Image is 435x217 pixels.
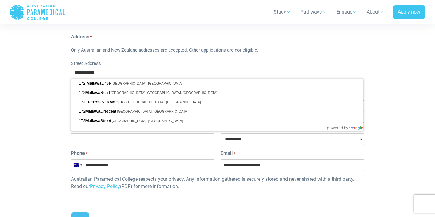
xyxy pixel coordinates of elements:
[85,90,101,95] span: Mallawa
[333,4,361,21] a: Engage
[221,150,235,157] label: Email
[86,81,101,85] span: Mallawa
[111,91,217,94] span: [GEOGRAPHIC_DATA] [GEOGRAPHIC_DATA], [GEOGRAPHIC_DATA]
[112,81,183,85] span: [GEOGRAPHIC_DATA], [GEOGRAPHIC_DATA]
[297,4,330,21] a: Pathways
[130,100,201,104] span: [GEOGRAPHIC_DATA], [GEOGRAPHIC_DATA]
[85,109,101,113] span: Mallawa
[79,118,112,123] span: 172 Street
[90,183,120,189] a: Privacy Policy
[363,4,388,21] a: About
[85,118,101,123] span: Mallawa
[71,150,88,157] label: Phone
[71,160,84,171] button: Selected country
[79,100,130,104] span: Road
[71,176,364,190] p: Australian Paramedical College respects your privacy. Any information gathered is securely stored...
[10,2,66,22] a: Australian Paramedical College
[117,110,188,113] span: [GEOGRAPHIC_DATA], [GEOGRAPHIC_DATA]
[71,33,364,40] legend: Address
[393,5,425,19] a: Apply now
[79,90,111,95] span: 172 Road
[79,81,112,85] span: Drive
[71,43,364,59] div: Only Australian and New Zealand addresses are accepted. Other applications are not eligible.
[71,59,364,67] label: Street Address
[79,100,119,104] span: 172 [PERSON_NAME]
[79,81,85,85] span: 172
[270,4,295,21] a: Study
[112,119,183,123] span: [GEOGRAPHIC_DATA], [GEOGRAPHIC_DATA]
[79,109,117,113] span: 172 Crescent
